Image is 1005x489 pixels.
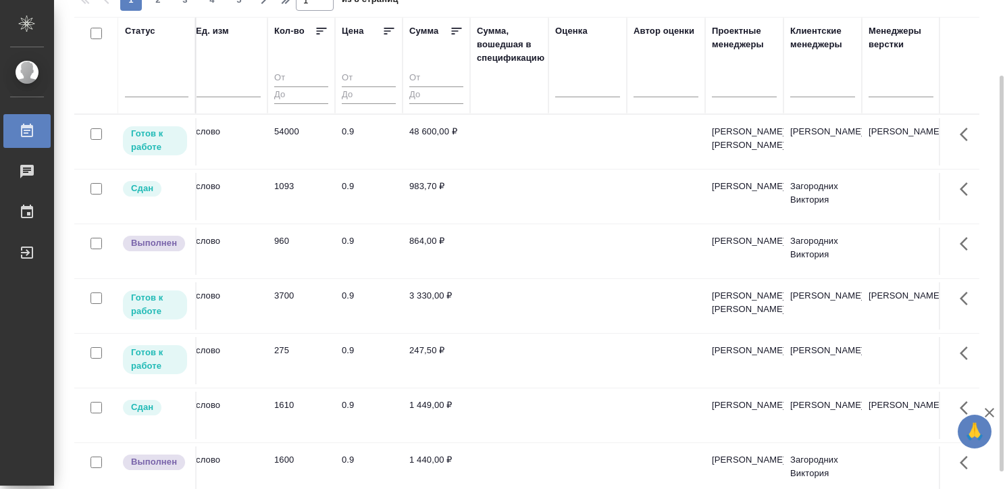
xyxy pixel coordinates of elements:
[477,24,544,65] div: Сумма, вошедшая в спецификацию
[409,86,463,103] input: До
[783,228,862,275] td: Загородних Виктория
[131,182,153,195] p: Сдан
[267,392,335,439] td: 1610
[267,228,335,275] td: 960
[783,173,862,220] td: Загородних Виктория
[131,346,179,373] p: Готов к работе
[131,127,179,154] p: Готов к работе
[634,24,694,38] div: Автор оценки
[712,289,777,316] p: [PERSON_NAME], [PERSON_NAME]
[958,415,991,448] button: 🙏
[783,118,862,165] td: [PERSON_NAME]
[403,173,470,220] td: 983,70 ₽
[342,86,396,103] input: До
[122,234,188,253] div: Исполнитель завершил работу
[122,125,188,157] div: Исполнитель может приступить к работе
[274,86,328,103] input: До
[712,125,777,152] p: [PERSON_NAME], [PERSON_NAME]
[274,24,305,38] div: Кол-во
[267,173,335,220] td: 1093
[189,173,267,220] td: слово
[196,24,229,38] div: Ед. изм
[403,282,470,330] td: 3 330,00 ₽
[122,453,188,471] div: Исполнитель завершил работу
[267,118,335,165] td: 54000
[335,228,403,275] td: 0.9
[952,337,984,369] button: Здесь прячутся важные кнопки
[122,344,188,376] div: Исполнитель может приступить к работе
[189,118,267,165] td: слово
[952,446,984,479] button: Здесь прячутся важные кнопки
[131,455,177,469] p: Выполнен
[952,118,984,151] button: Здесь прячутся важные кнопки
[122,180,188,198] div: Менеджер проверил работу исполнителя, передает ее на следующий этап
[335,282,403,330] td: 0.9
[869,289,933,303] p: [PERSON_NAME]
[403,337,470,384] td: 247,50 ₽
[705,228,783,275] td: [PERSON_NAME]
[131,401,153,414] p: Сдан
[125,24,155,38] div: Статус
[869,125,933,138] p: [PERSON_NAME]
[267,337,335,384] td: 275
[131,291,179,318] p: Готов к работе
[952,282,984,315] button: Здесь прячутся важные кнопки
[555,24,588,38] div: Оценка
[342,24,364,38] div: Цена
[712,24,777,51] div: Проектные менеджеры
[335,392,403,439] td: 0.9
[189,337,267,384] td: слово
[409,70,463,87] input: От
[403,392,470,439] td: 1 449,00 ₽
[952,228,984,260] button: Здесь прячутся важные кнопки
[189,392,267,439] td: слово
[131,236,177,250] p: Выполнен
[342,70,396,87] input: От
[783,337,862,384] td: [PERSON_NAME]
[403,228,470,275] td: 864,00 ₽
[790,24,855,51] div: Клиентские менеджеры
[409,24,438,38] div: Сумма
[963,417,986,446] span: 🙏
[705,392,783,439] td: [PERSON_NAME]
[783,392,862,439] td: [PERSON_NAME]
[274,70,328,87] input: От
[267,282,335,330] td: 3700
[403,118,470,165] td: 48 600,00 ₽
[952,392,984,424] button: Здесь прячутся важные кнопки
[335,118,403,165] td: 0.9
[869,398,933,412] p: [PERSON_NAME]
[189,228,267,275] td: слово
[335,337,403,384] td: 0.9
[122,289,188,321] div: Исполнитель может приступить к работе
[705,173,783,220] td: [PERSON_NAME]
[952,173,984,205] button: Здесь прячутся важные кнопки
[869,24,933,51] div: Менеджеры верстки
[705,337,783,384] td: [PERSON_NAME]
[122,398,188,417] div: Менеджер проверил работу исполнителя, передает ее на следующий этап
[189,282,267,330] td: слово
[335,173,403,220] td: 0.9
[783,282,862,330] td: [PERSON_NAME]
